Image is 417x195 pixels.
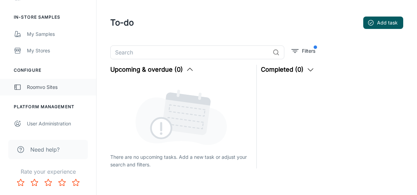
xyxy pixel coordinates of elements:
[110,65,194,74] button: Upcoming & overdue (0)
[110,153,252,168] p: There are no upcoming tasks. Add a new task or adjust your search and filters.
[110,45,270,59] input: Search
[28,176,41,189] button: Rate 2 star
[261,65,315,74] button: Completed (0)
[55,176,69,189] button: Rate 4 star
[135,88,227,145] img: upcoming_and_overdue_tasks_empty_state.svg
[110,17,134,29] h1: To-do
[69,176,83,189] button: Rate 5 star
[27,120,89,127] div: User Administration
[302,47,315,55] p: Filters
[363,17,403,29] button: Add task
[27,47,89,54] div: My Stores
[14,176,28,189] button: Rate 1 star
[30,145,60,154] span: Need help?
[27,83,89,91] div: Roomvo Sites
[6,167,91,176] p: Rate your experience
[41,176,55,189] button: Rate 3 star
[27,30,89,38] div: My Samples
[290,45,317,57] button: filter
